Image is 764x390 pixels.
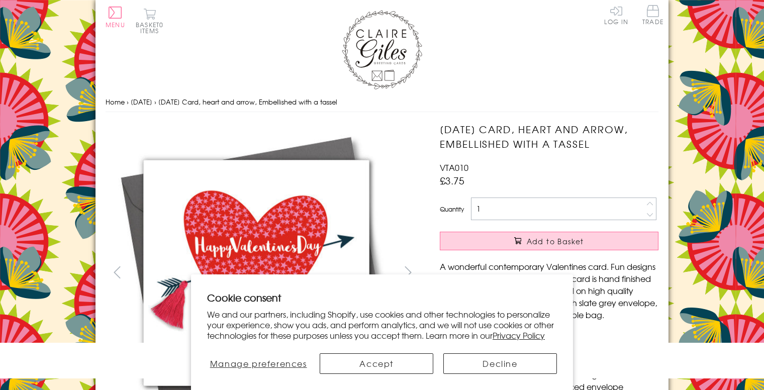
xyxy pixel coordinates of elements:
[440,260,658,321] p: A wonderful contemporary Valentines card. Fun designs with bold bright colours and each card is h...
[106,7,125,28] button: Menu
[210,357,307,369] span: Manage preferences
[642,5,663,27] a: Trade
[440,122,658,151] h1: [DATE] Card, heart and arrow, Embellished with a tassel
[493,329,545,341] a: Privacy Policy
[527,236,584,246] span: Add to Basket
[342,10,422,89] img: Claire Giles Greetings Cards
[131,97,152,107] a: [DATE]
[106,261,128,283] button: prev
[440,205,464,214] label: Quantity
[154,97,156,107] span: ›
[136,8,163,34] button: Basket0 items
[440,173,464,187] span: £3.75
[106,20,125,29] span: Menu
[397,261,420,283] button: next
[440,232,658,250] button: Add to Basket
[106,97,125,107] a: Home
[320,353,433,374] button: Accept
[440,161,468,173] span: VTA010
[106,92,658,113] nav: breadcrumbs
[207,309,557,340] p: We and our partners, including Shopify, use cookies and other technologies to personalize your ex...
[158,97,337,107] span: [DATE] Card, heart and arrow, Embellished with a tassel
[207,290,557,305] h2: Cookie consent
[604,5,628,25] a: Log In
[207,353,310,374] button: Manage preferences
[642,5,663,25] span: Trade
[127,97,129,107] span: ›
[140,20,163,35] span: 0 items
[443,353,557,374] button: Decline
